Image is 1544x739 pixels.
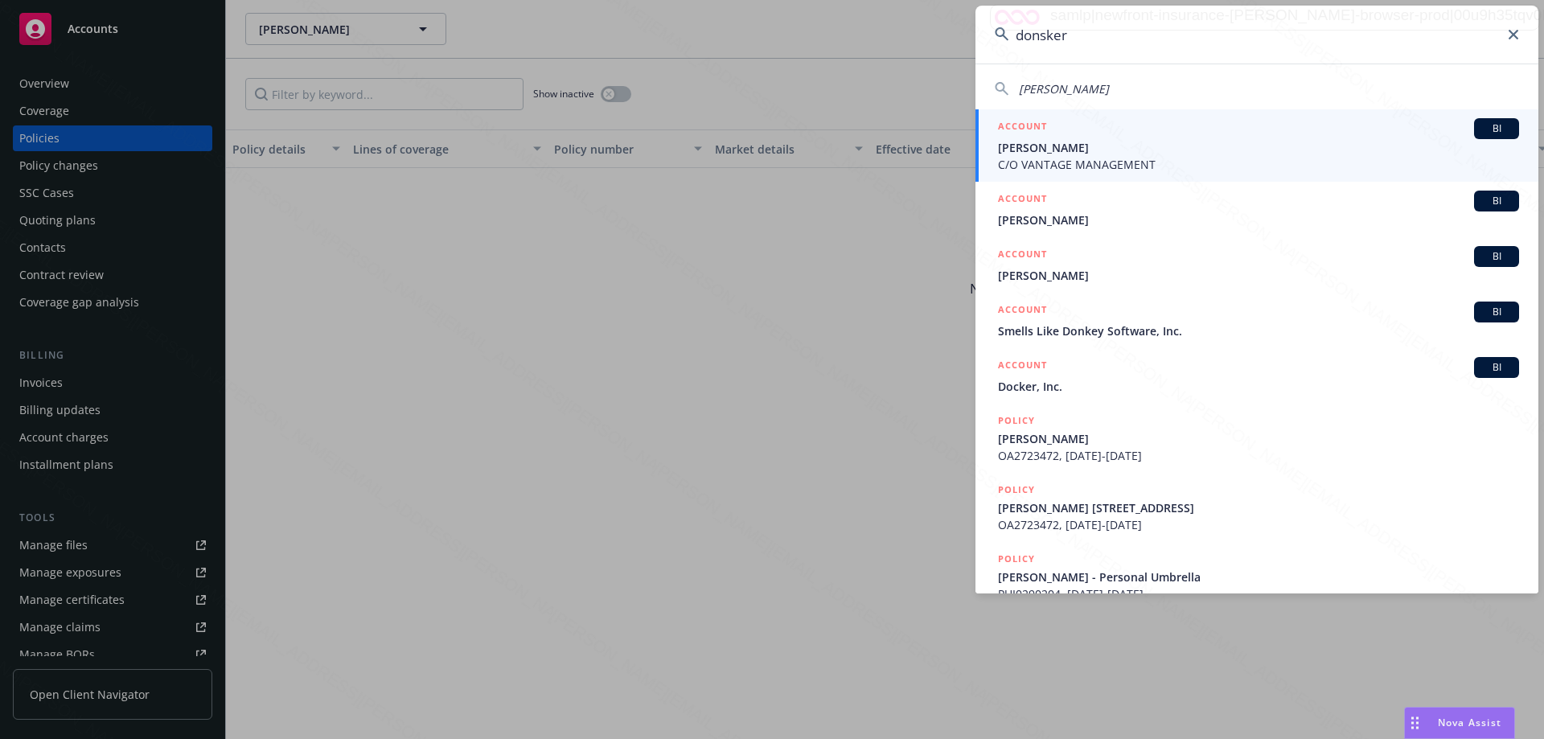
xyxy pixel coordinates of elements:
[998,246,1047,265] h5: ACCOUNT
[998,585,1519,602] span: PUI0290204, [DATE]-[DATE]
[998,499,1519,516] span: [PERSON_NAME] [STREET_ADDRESS]
[1404,707,1515,739] button: Nova Assist
[998,191,1047,210] h5: ACCOUNT
[975,237,1538,293] a: ACCOUNTBI[PERSON_NAME]
[975,542,1538,611] a: POLICY[PERSON_NAME] - Personal UmbrellaPUI0290204, [DATE]-[DATE]
[1480,194,1513,208] span: BI
[975,293,1538,348] a: ACCOUNTBISmells Like Donkey Software, Inc.
[975,473,1538,542] a: POLICY[PERSON_NAME] [STREET_ADDRESS]OA2723472, [DATE]-[DATE]
[975,404,1538,473] a: POLICY[PERSON_NAME]OA2723472, [DATE]-[DATE]
[975,348,1538,404] a: ACCOUNTBIDocker, Inc.
[998,211,1519,228] span: [PERSON_NAME]
[998,378,1519,395] span: Docker, Inc.
[975,182,1538,237] a: ACCOUNTBI[PERSON_NAME]
[1438,716,1501,729] span: Nova Assist
[975,109,1538,182] a: ACCOUNTBI[PERSON_NAME]C/O VANTAGE MANAGEMENT
[998,413,1035,429] h5: POLICY
[975,6,1538,64] input: Search...
[998,267,1519,284] span: [PERSON_NAME]
[998,447,1519,464] span: OA2723472, [DATE]-[DATE]
[998,357,1047,376] h5: ACCOUNT
[998,482,1035,498] h5: POLICY
[1480,249,1513,264] span: BI
[998,551,1035,567] h5: POLICY
[998,139,1519,156] span: [PERSON_NAME]
[998,430,1519,447] span: [PERSON_NAME]
[998,569,1519,585] span: [PERSON_NAME] - Personal Umbrella
[1019,81,1109,96] span: [PERSON_NAME]
[998,118,1047,138] h5: ACCOUNT
[998,156,1519,173] span: C/O VANTAGE MANAGEMENT
[1480,360,1513,375] span: BI
[1405,708,1425,738] div: Drag to move
[1480,121,1513,136] span: BI
[998,322,1519,339] span: Smells Like Donkey Software, Inc.
[998,302,1047,321] h5: ACCOUNT
[998,516,1519,533] span: OA2723472, [DATE]-[DATE]
[1480,305,1513,319] span: BI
